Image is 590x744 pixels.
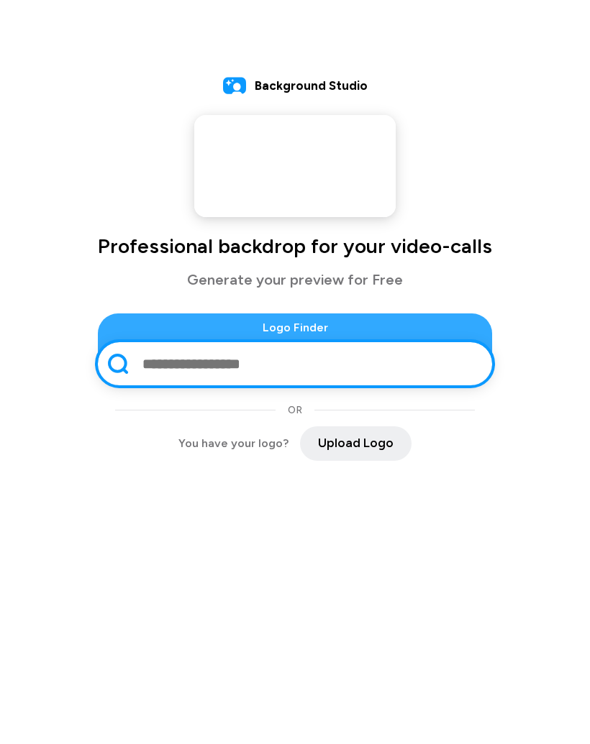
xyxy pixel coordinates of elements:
span: OR [288,403,302,418]
span: You have your logo? [178,435,289,452]
p: Generate your preview for Free [98,269,492,290]
span: Logo Finder [98,319,492,336]
img: logo [223,75,246,98]
h1: Professional backdrop for your video-calls [98,234,492,257]
button: Upload Logo [300,426,412,461]
span: Upload Logo [318,434,394,453]
span: Background Studio [255,77,368,96]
